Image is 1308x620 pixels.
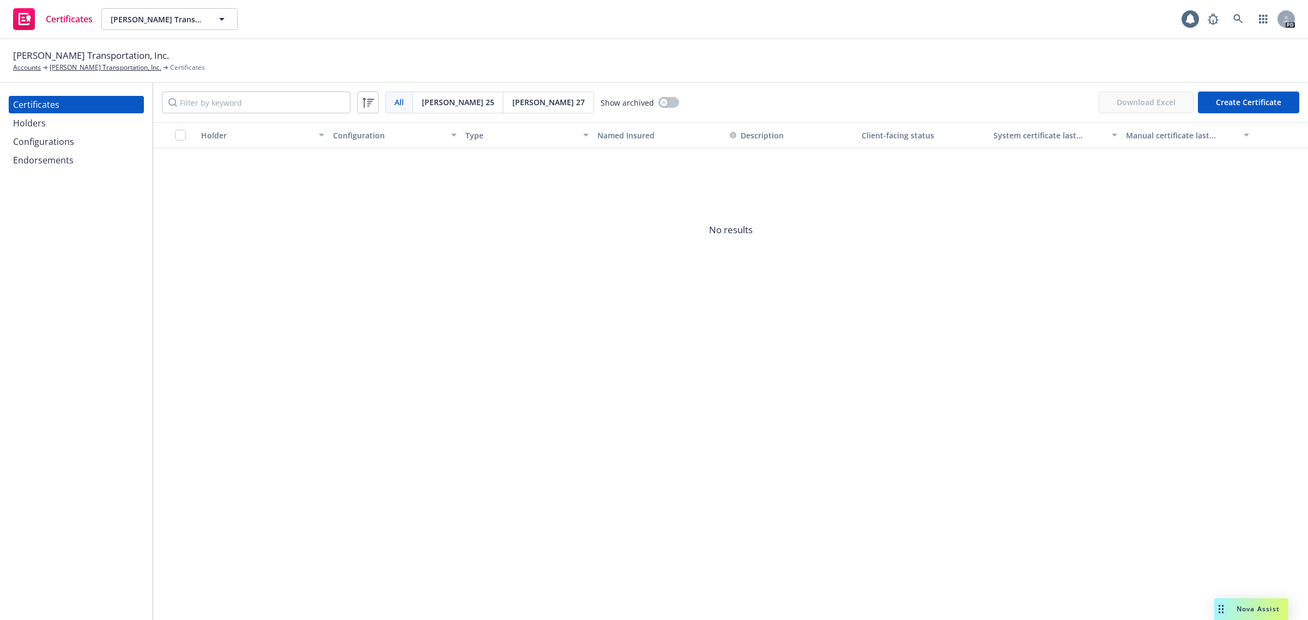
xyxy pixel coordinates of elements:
button: Named Insured [593,122,725,148]
button: System certificate last generated [989,122,1121,148]
div: Endorsements [13,151,74,169]
a: Configurations [9,133,144,150]
button: [PERSON_NAME] Transportation, Inc. [101,8,238,30]
input: Select all [175,130,186,141]
button: Create Certificate [1198,92,1299,113]
div: Manual certificate last generated [1126,130,1237,141]
div: Configurations [13,133,74,150]
input: Filter by keyword [162,92,350,113]
button: Type [461,122,593,148]
a: Holders [9,114,144,132]
div: Certificates [13,96,59,113]
button: Holder [197,122,329,148]
button: Nova Assist [1214,598,1288,620]
span: Certificates [170,63,205,72]
div: System certificate last generated [994,130,1105,141]
span: Certificates [46,15,93,23]
a: Certificates [9,4,97,34]
a: [PERSON_NAME] Transportation, Inc. [50,63,161,72]
a: Certificates [9,96,144,113]
button: Client-facing status [857,122,989,148]
a: Search [1227,8,1249,30]
span: Nova Assist [1237,604,1280,613]
span: All [395,96,404,108]
a: Accounts [13,63,41,72]
span: [PERSON_NAME] 27 [512,96,585,108]
span: Download Excel [1099,92,1194,113]
button: Configuration [329,122,461,148]
a: Report a Bug [1202,8,1224,30]
a: Endorsements [9,151,144,169]
div: Holders [13,114,46,132]
a: Switch app [1252,8,1274,30]
div: Holder [201,130,312,141]
span: [PERSON_NAME] Transportation, Inc. [13,48,169,63]
div: Configuration [333,130,444,141]
span: [PERSON_NAME] 25 [422,96,494,108]
div: Client-facing status [862,130,985,141]
span: No results [153,148,1308,312]
button: Manual certificate last generated [1122,122,1253,148]
div: Drag to move [1214,598,1228,620]
div: Named Insured [597,130,720,141]
span: Show archived [601,97,654,108]
div: Type [465,130,577,141]
span: [PERSON_NAME] Transportation, Inc. [111,14,205,25]
button: Description [730,130,784,141]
